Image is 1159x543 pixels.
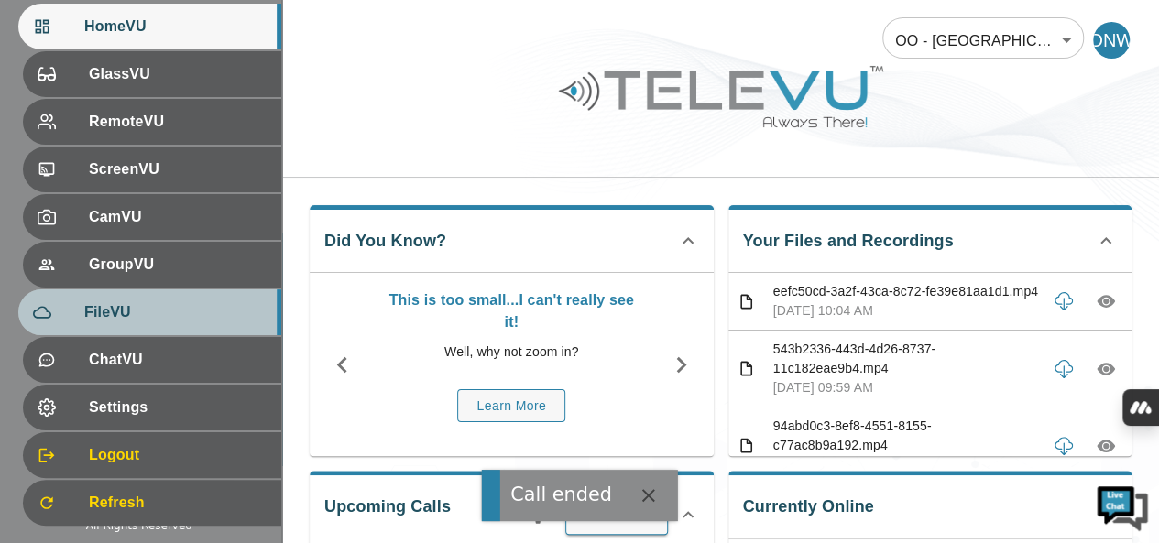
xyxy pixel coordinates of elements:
div: Settings [23,385,281,430]
span: GroupVU [89,254,267,276]
div: Chat with us now [95,96,308,120]
img: Chat Widget [1095,479,1150,534]
span: Refresh [89,492,267,514]
p: Well, why not zoom in? [384,342,640,362]
div: Logout [23,432,281,478]
div: DNW [1093,22,1130,59]
button: Learn More [457,389,565,423]
span: ChatVU [89,349,267,371]
div: HomeVU [18,4,281,49]
span: Logout [89,444,267,466]
p: This is too small...I can't really see it! [384,289,640,333]
img: d_736959983_company_1615157101543_736959983 [31,85,77,131]
textarea: Type your message and hit 'Enter' [9,354,349,418]
p: 543b2336-443d-4d26-8737-11c182eae9b4.mp4 [773,340,1038,378]
span: We're online! [106,157,253,342]
div: FileVU [18,289,281,335]
p: [DATE] 09:49 AM [773,455,1038,474]
div: RemoteVU [23,99,281,145]
span: FileVU [84,301,267,323]
p: [DATE] 09:59 AM [773,378,1038,397]
div: Minimize live chat window [301,9,344,53]
div: ChatVU [23,337,281,383]
div: CamVU [23,194,281,240]
p: eefc50cd-3a2f-43ca-8c72-fe39e81aa1d1.mp4 [773,282,1038,301]
p: [DATE] 10:04 AM [773,301,1038,320]
span: RemoteVU [89,111,267,133]
div: OO - [GEOGRAPHIC_DATA] - N. Were [882,15,1084,66]
span: GlassVU [89,63,267,85]
span: HomeVU [84,16,267,38]
div: Call ended [510,481,612,509]
span: CamVU [89,206,267,228]
span: ScreenVU [89,158,267,180]
img: Logo [556,59,886,135]
span: Settings [89,396,267,418]
div: ScreenVU [23,147,281,192]
div: Refresh [23,480,281,526]
p: 94abd0c3-8ef8-4551-8155-c77ac8b9a192.mp4 [773,417,1038,455]
div: GroupVU [23,242,281,288]
div: GlassVU [23,51,281,97]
